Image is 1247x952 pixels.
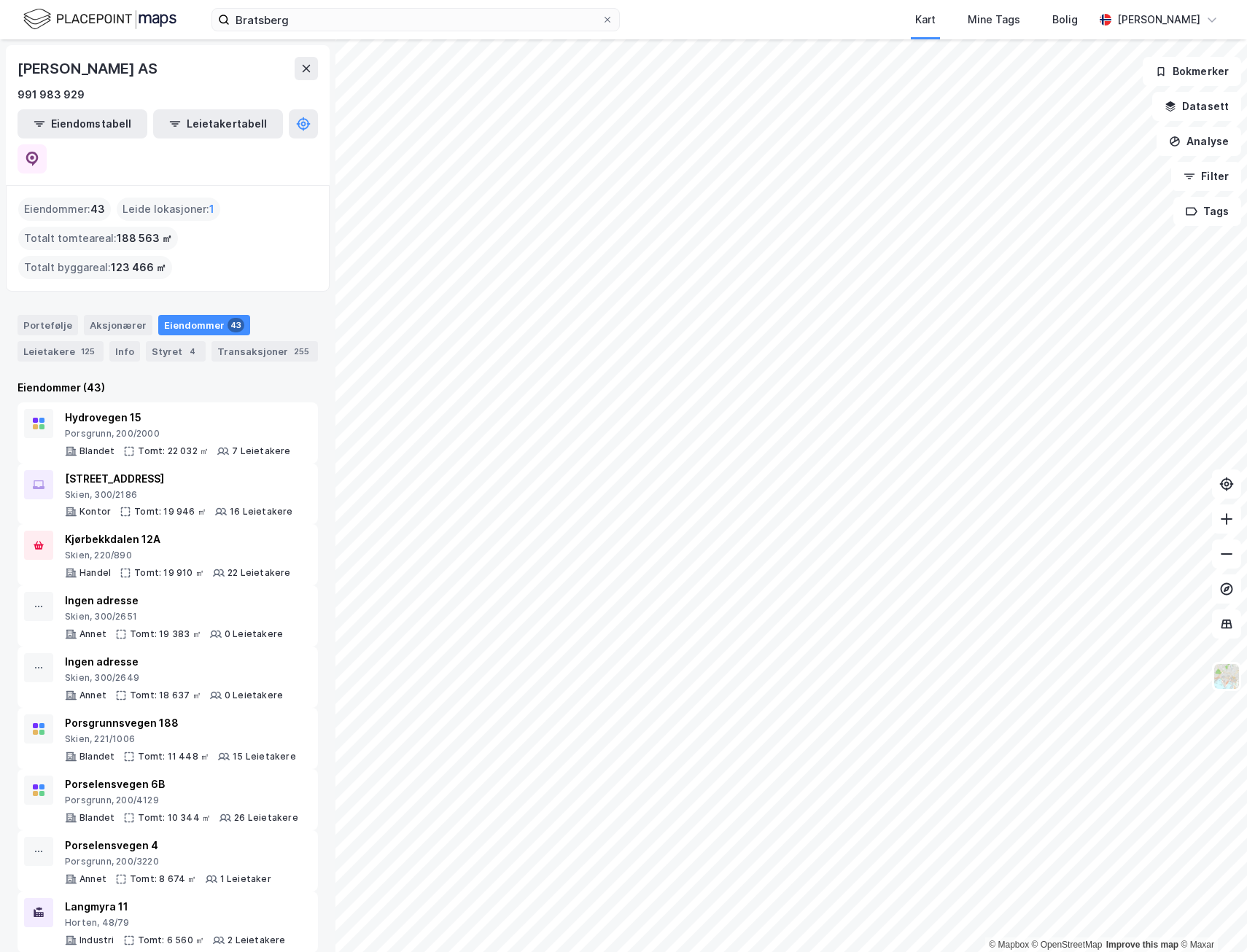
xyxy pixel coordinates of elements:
[65,409,291,426] div: Hydrovegen 15
[79,628,106,640] div: Annet
[1106,940,1178,950] a: Improve this map
[79,567,111,579] div: Handel
[138,812,211,824] div: Tomt: 10 344 ㎡
[18,315,78,335] div: Portefølje
[79,751,114,762] div: Blandet
[134,567,204,579] div: Tomt: 19 910 ㎡
[65,550,291,561] div: Skien, 220/890
[18,57,160,80] div: [PERSON_NAME] AS
[65,837,271,854] div: Porselensvegen 4
[18,379,318,397] div: Eiendommer (43)
[220,873,271,885] div: 1 Leietaker
[65,428,291,440] div: Porsgrunn, 200/2000
[228,567,291,579] div: 22 Leietakere
[109,341,140,362] div: Info
[79,935,114,946] div: Industri
[79,812,114,824] div: Blandet
[228,318,244,332] div: 43
[65,653,283,671] div: Ingen adresse
[18,256,172,279] div: Totalt byggareal :
[65,898,286,916] div: Langmyra 11
[65,856,271,867] div: Porsgrunn, 200/3220
[65,592,283,609] div: Ingen adresse
[65,714,296,732] div: Porsgrunnsvegen 188
[18,109,147,138] button: Eiendomstabell
[1143,57,1241,86] button: Bokmerker
[65,470,293,488] div: [STREET_ADDRESS]
[153,109,283,138] button: Leietakertabell
[1171,162,1241,191] button: Filter
[18,198,111,221] div: Eiendommer :
[79,445,114,457] div: Blandet
[18,341,104,362] div: Leietakere
[138,751,209,762] div: Tomt: 11 448 ㎡
[117,198,220,221] div: Leide lokasjoner :
[225,690,283,701] div: 0 Leietakere
[65,531,291,548] div: Kjørbekkdalen 12A
[158,315,250,335] div: Eiendommer
[228,935,285,946] div: 2 Leietakere
[111,259,166,276] span: 123 466 ㎡
[130,690,201,701] div: Tomt: 18 637 ㎡
[1174,882,1247,952] iframe: Chat Widget
[1152,92,1241,121] button: Datasett
[130,873,197,885] div: Tomt: 8 674 ㎡
[291,344,312,359] div: 255
[84,315,152,335] div: Aksjonærer
[65,776,298,793] div: Porselensvegen 6B
[234,812,298,824] div: 26 Leietakere
[211,341,318,362] div: Transaksjoner
[65,611,283,623] div: Skien, 300/2651
[230,506,293,518] div: 16 Leietakere
[78,344,98,359] div: 125
[65,733,296,745] div: Skien, 221/1006
[23,7,176,32] img: logo.f888ab2527a4732fd821a326f86c7f29.svg
[79,690,106,701] div: Annet
[225,628,283,640] div: 0 Leietakere
[146,341,206,362] div: Styret
[233,751,296,762] div: 15 Leietakere
[18,227,178,250] div: Totalt tomteareal :
[232,445,290,457] div: 7 Leietakere
[65,489,293,501] div: Skien, 300/2186
[79,506,111,518] div: Kontor
[915,11,936,28] div: Kart
[1157,127,1241,156] button: Analyse
[65,795,298,806] div: Porsgrunn, 200/4129
[79,873,106,885] div: Annet
[209,200,214,218] span: 1
[90,200,105,218] span: 43
[138,445,209,457] div: Tomt: 22 032 ㎡
[185,344,200,359] div: 4
[989,940,1029,950] a: Mapbox
[130,628,201,640] div: Tomt: 19 383 ㎡
[1032,940,1103,950] a: OpenStreetMap
[134,506,206,518] div: Tomt: 19 946 ㎡
[1117,11,1200,28] div: [PERSON_NAME]
[18,86,85,104] div: 991 983 929
[1052,11,1078,28] div: Bolig
[1173,197,1241,226] button: Tags
[968,11,1020,28] div: Mine Tags
[65,917,286,929] div: Horten, 48/79
[117,230,172,247] span: 188 563 ㎡
[1213,663,1240,690] img: Z
[65,672,283,684] div: Skien, 300/2649
[230,9,602,31] input: Søk på adresse, matrikkel, gårdeiere, leietakere eller personer
[138,935,205,946] div: Tomt: 6 560 ㎡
